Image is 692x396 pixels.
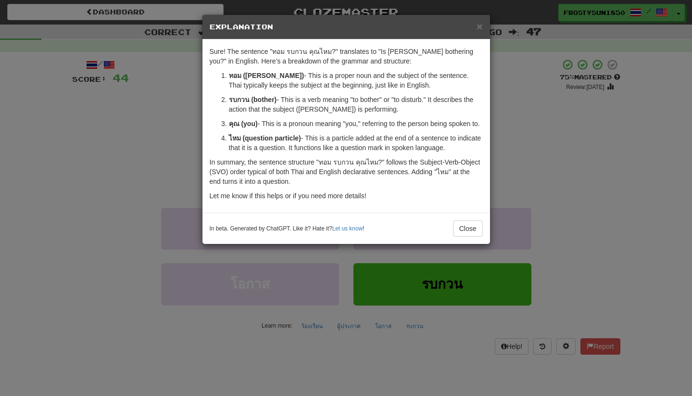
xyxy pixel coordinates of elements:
strong: ไหม (question particle) [229,134,301,142]
a: Let us know [332,225,363,232]
p: - This is a proper noun and the subject of the sentence. Thai typically keeps the subject at the ... [229,71,483,90]
strong: คุณ (you) [229,120,258,128]
p: Let me know if this helps or if you need more details! [210,191,483,201]
p: - This is a particle added at the end of a sentence to indicate that it is a question. It functio... [229,133,483,153]
p: - This is a verb meaning "to bother" or "to disturb." It describes the action that the subject ([... [229,95,483,114]
small: In beta. Generated by ChatGPT. Like it? Hate it? ! [210,225,365,233]
span: × [477,21,482,32]
strong: ทอม ([PERSON_NAME]) [229,72,304,79]
button: Close [477,21,482,31]
p: In summary, the sentence structure "ทอม รบกวน คุณไหม?" follows the Subject-Verb-Object (SVO) orde... [210,157,483,186]
strong: รบกวน (bother) [229,96,277,103]
p: Sure! The sentence "ทอม รบกวน คุณไหม?" translates to "Is [PERSON_NAME] bothering you?" in English... [210,47,483,66]
p: - This is a pronoun meaning "you," referring to the person being spoken to. [229,119,483,128]
button: Close [453,220,483,237]
h5: Explanation [210,22,483,32]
